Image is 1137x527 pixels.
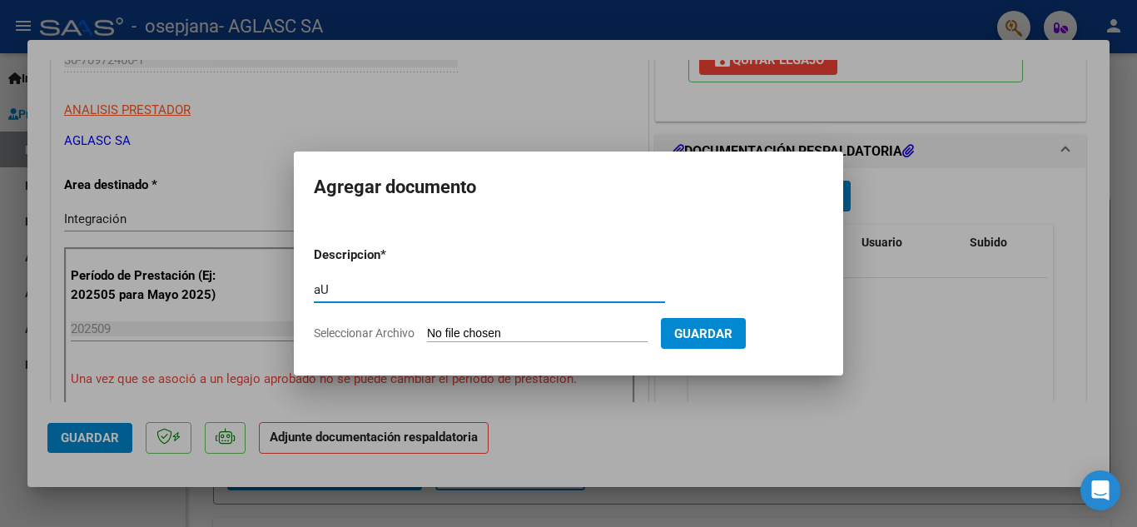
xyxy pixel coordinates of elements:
div: Open Intercom Messenger [1080,470,1120,510]
button: Guardar [661,318,746,349]
span: Guardar [674,326,732,341]
h2: Agregar documento [314,172,823,203]
p: Descripcion [314,246,467,265]
span: Seleccionar Archivo [314,326,415,340]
